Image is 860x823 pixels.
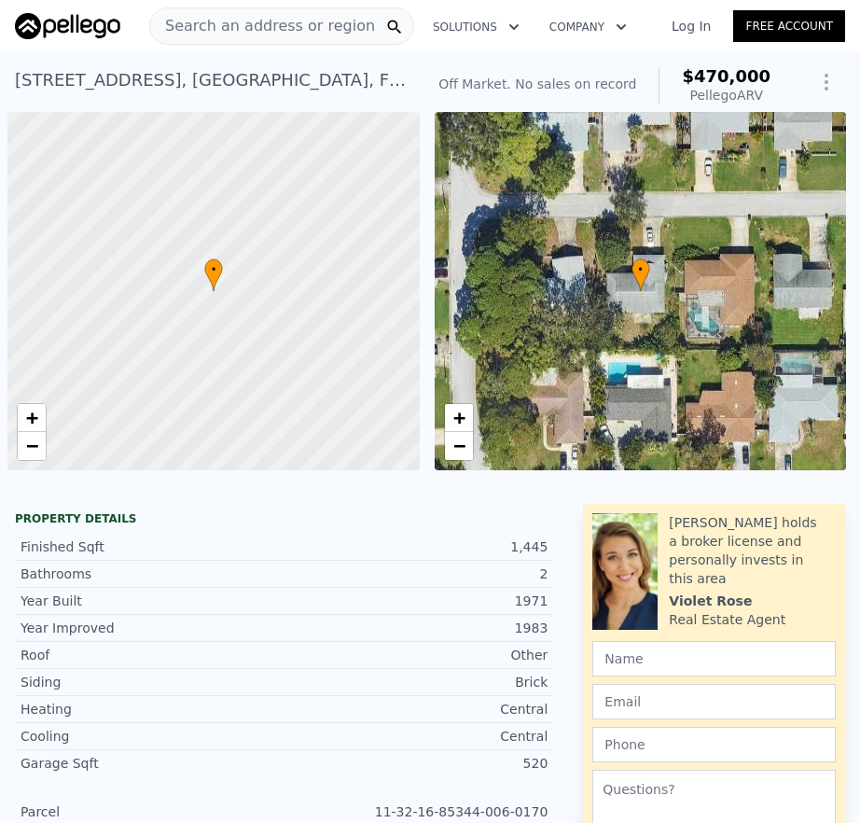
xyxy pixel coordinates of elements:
img: Pellego [15,13,120,39]
div: • [631,258,650,291]
a: Zoom out [18,432,46,460]
span: − [452,434,465,457]
div: Finished Sqft [21,537,284,556]
div: Other [284,646,548,664]
span: • [204,261,223,278]
div: Off Market. No sales on record [438,75,636,93]
div: Year Built [21,592,284,610]
div: 520 [284,754,548,773]
a: Log In [649,17,733,35]
input: Phone [592,727,836,762]
span: • [631,261,650,278]
div: Parcel [21,802,284,821]
input: Name [592,641,836,677]
div: 2 [284,565,548,583]
a: Zoom in [18,404,46,432]
a: Zoom in [445,404,473,432]
span: $470,000 [682,66,770,86]
div: 1971 [284,592,548,610]
div: Real Estate Agent [669,610,785,629]
a: Zoom out [445,432,473,460]
div: Violet Rose [669,592,752,610]
div: • [204,258,223,291]
div: Garage Sqft [21,754,284,773]
div: Roof [21,646,284,664]
div: [PERSON_NAME] holds a broker license and personally invests in this area [669,513,836,588]
input: Email [592,684,836,719]
div: 11-32-16-85344-006-0170 [284,802,548,821]
div: Year Improved [21,619,284,637]
div: Central [284,700,548,718]
button: Show Options [808,63,845,101]
div: 1983 [284,619,548,637]
div: Bathrooms [21,565,284,583]
div: Pellego ARV [682,86,770,105]
span: + [452,406,465,429]
div: 1,445 [284,537,548,556]
div: Siding [21,673,284,691]
div: Brick [284,673,548,691]
a: Free Account [733,10,845,42]
span: − [26,434,38,457]
div: Heating [21,700,284,718]
button: Solutions [418,10,534,44]
div: Cooling [21,727,284,746]
div: Property details [15,511,553,526]
span: Search an address or region [150,15,375,37]
div: Central [284,727,548,746]
span: + [26,406,38,429]
div: [STREET_ADDRESS] , [GEOGRAPHIC_DATA] , FL 33712 [15,67,409,93]
button: Company [534,10,642,44]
